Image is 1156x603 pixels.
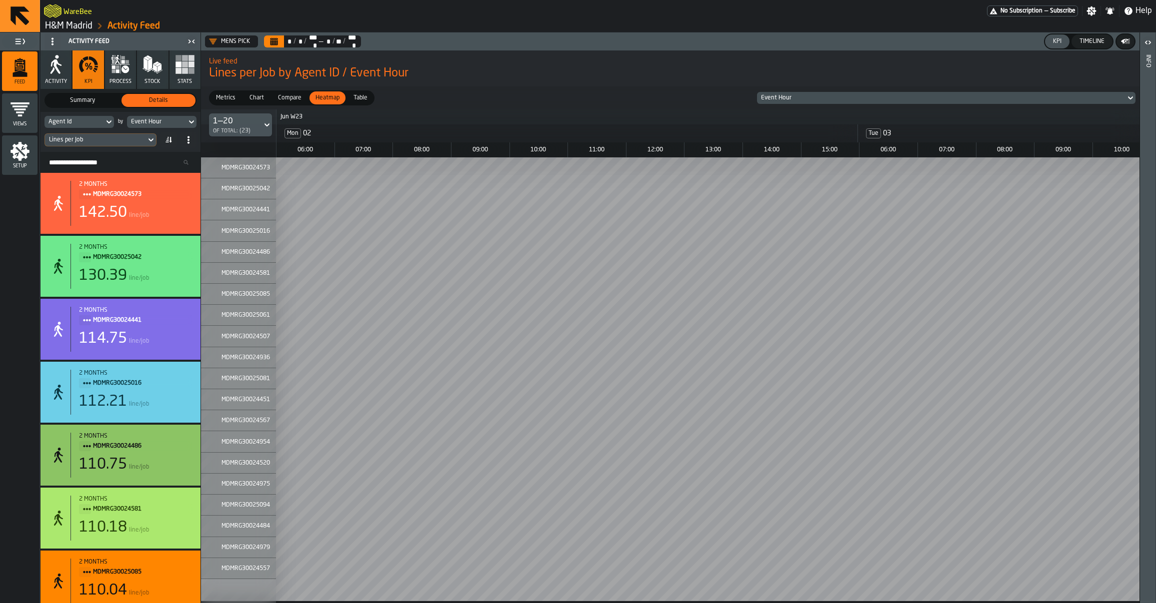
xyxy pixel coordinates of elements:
[201,242,276,263] div: MDMRG30024486
[264,35,284,47] button: Select date range
[79,181,192,200] div: Title
[144,78,160,85] span: Stock
[79,181,192,188] div: 2 months
[79,370,192,377] div: 2 months
[272,91,307,104] div: thumb
[1092,142,1150,157] div: hour: 10:00
[987,5,1078,16] div: Menu Subscription
[40,299,200,360] div: stat-
[201,453,276,474] div: MDMRG30024520
[107,20,160,31] a: link-to-/wh/i/0438fb8c-4a97-4a5b-bcc6-2889b6922db0/feed/ce89952f-f212-4a93-b479-28f2397085ed
[2,121,37,127] span: Views
[79,559,192,578] div: Title
[309,91,345,104] div: thumb
[49,136,142,143] div: DropdownMenuValue-jobLineRatio
[205,35,258,47] div: DropdownMenuValue-FckmIbcpnFtu7jTGGwfN0
[79,496,192,515] div: Title
[93,567,184,578] span: MDMRG30025085
[79,307,192,326] div: Title
[213,127,250,134] div: (23)
[761,94,1121,101] div: DropdownMenuValue-eventHour
[217,565,270,572] span: MDMRG30024557
[93,504,184,515] span: MDMRG30024581
[217,544,270,551] span: MDMRG30024979
[79,559,192,566] div: Start: 6/2/2025, 6:20:37 AM - End: 6/3/2025, 12:57:47 PM
[201,221,276,242] div: MDMRG30025016
[742,142,800,157] div: hour: 14:00
[217,460,270,467] span: MDMRG30024520
[129,590,149,597] span: line/job
[335,37,342,45] div: Select date range
[47,96,117,105] span: Summary
[40,488,200,549] div: stat-
[201,284,276,305] div: MDMRG30025085
[1044,7,1048,14] span: —
[1140,32,1155,603] header: Info
[245,93,268,102] span: Chart
[40,362,200,423] div: stat-
[217,523,270,530] span: MDMRG30024484
[45,78,67,85] span: Activity
[129,401,149,408] span: line/job
[276,142,334,157] div: hour: 06:00
[79,433,192,440] div: 2 months
[1119,5,1156,17] label: button-toggle-Help
[214,312,270,319] span: MDMRG30025061
[284,128,301,138] span: Mon
[79,496,192,503] div: Start: 6/5/2025, 9:28:40 AM - End: 6/13/2025, 1:10:59 PM
[84,78,92,85] span: KPI
[79,496,192,503] div: 2 months
[1049,38,1065,45] div: KPI
[79,370,192,389] div: Title
[201,157,276,178] div: MDMRG30024573
[201,474,276,495] div: MDMRG30024975
[79,559,192,566] div: 2 months
[342,37,346,45] div: /
[509,142,567,157] div: hour: 10:00
[79,244,192,251] div: Start: 6/2/2025, 6:12:10 AM - End: 6/12/2025, 8:20:49 AM
[40,425,200,486] div: stat-
[1050,7,1075,14] span: Subscribe
[129,338,149,345] span: line/job
[177,78,192,85] span: Stats
[213,115,250,127] div: 1—20
[44,93,120,108] label: button-switch-multi-Summary
[217,354,270,361] span: MDMRG30024936
[2,79,37,85] span: Feed
[79,181,192,188] div: Start: 6/2/2025, 12:16:56 PM - End: 6/13/2025, 1:20:11 PM
[201,199,276,220] div: MDMRG30024441
[209,90,242,105] label: button-switch-multi-Metrics
[243,91,270,104] div: thumb
[201,326,276,347] div: MDMRG30024507
[1144,52,1151,601] div: Info
[331,37,335,45] div: /
[44,2,61,20] a: logo-header
[210,91,241,104] div: thumb
[214,164,270,171] span: MDMRG30024573
[392,142,450,157] div: hour: 08:00
[201,516,276,537] div: MDMRG30024484
[217,375,270,382] span: MDMRG30025081
[42,33,184,49] div: Activity Feed
[217,439,270,446] span: MDMRG30024954
[264,35,361,47] div: Select date range
[93,441,184,452] span: MDMRG30024486
[201,347,276,368] div: MDMRG30024936
[976,142,1034,157] div: hour: 08:00
[129,527,149,534] span: line/job
[334,142,392,157] div: hour: 07:00
[45,20,92,31] a: link-to-/wh/i/0438fb8c-4a97-4a5b-bcc6-2889b6922db0/simulations
[1141,34,1155,52] label: button-toggle-Open
[201,410,276,431] div: MDMRG30024567
[79,267,127,285] div: 130.39
[1000,7,1042,14] span: No Subscription
[217,481,270,488] span: MDMRG30024975
[303,129,311,137] span: 02
[214,333,270,340] span: MDMRG30024507
[131,118,182,125] div: DropdownMenuValue-eventHour
[2,163,37,169] span: Setup
[129,275,149,282] span: line/job
[987,5,1078,16] a: link-to-/wh/i/0438fb8c-4a97-4a5b-bcc6-2889b6922db0/pricing/
[451,142,509,157] div: hour: 09:00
